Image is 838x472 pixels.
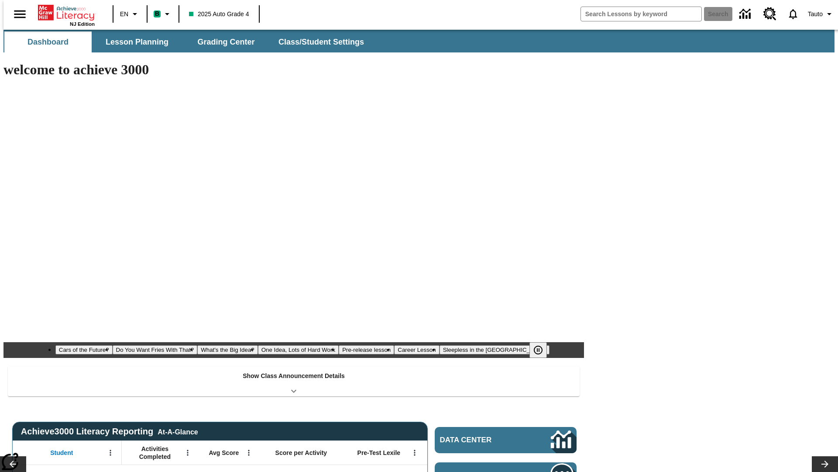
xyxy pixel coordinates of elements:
[181,446,194,459] button: Open Menu
[113,345,198,354] button: Slide 2 Do You Want Fries With That?
[440,345,550,354] button: Slide 7 Sleepless in the Animal Kingdom
[278,37,364,47] span: Class/Student Settings
[275,449,327,457] span: Score per Activity
[120,10,128,19] span: EN
[3,62,584,78] h1: welcome to achieve 3000
[70,21,95,27] span: NJ Edition
[4,31,92,52] button: Dashboard
[182,31,270,52] button: Grading Center
[357,449,401,457] span: Pre-Test Lexile
[106,37,168,47] span: Lesson Planning
[197,345,258,354] button: Slide 3 What's the Big Idea?
[3,31,372,52] div: SubNavbar
[189,10,249,19] span: 2025 Auto Grade 4
[155,8,159,19] span: B
[158,427,198,436] div: At-A-Glance
[38,4,95,21] a: Home
[440,436,522,444] span: Data Center
[197,37,254,47] span: Grading Center
[21,427,198,437] span: Achieve3000 Literacy Reporting
[243,371,345,381] p: Show Class Announcement Details
[529,342,547,358] button: Pause
[242,446,255,459] button: Open Menu
[3,30,835,52] div: SubNavbar
[27,37,69,47] span: Dashboard
[116,6,144,22] button: Language: EN, Select a language
[271,31,371,52] button: Class/Student Settings
[104,446,117,459] button: Open Menu
[93,31,181,52] button: Lesson Planning
[734,2,758,26] a: Data Center
[38,3,95,27] div: Home
[808,10,823,19] span: Tauto
[394,345,439,354] button: Slide 6 Career Lesson
[7,1,33,27] button: Open side menu
[8,366,580,396] div: Show Class Announcement Details
[258,345,339,354] button: Slide 4 One Idea, Lots of Hard Work
[126,445,184,461] span: Activities Completed
[804,6,838,22] button: Profile/Settings
[50,449,73,457] span: Student
[581,7,701,21] input: search field
[339,345,394,354] button: Slide 5 Pre-release lesson
[150,6,176,22] button: Boost Class color is mint green. Change class color
[55,345,113,354] button: Slide 1 Cars of the Future?
[758,2,782,26] a: Resource Center, Will open in new tab
[782,3,804,25] a: Notifications
[435,427,577,453] a: Data Center
[812,456,838,472] button: Lesson carousel, Next
[209,449,239,457] span: Avg Score
[529,342,556,358] div: Pause
[408,446,421,459] button: Open Menu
